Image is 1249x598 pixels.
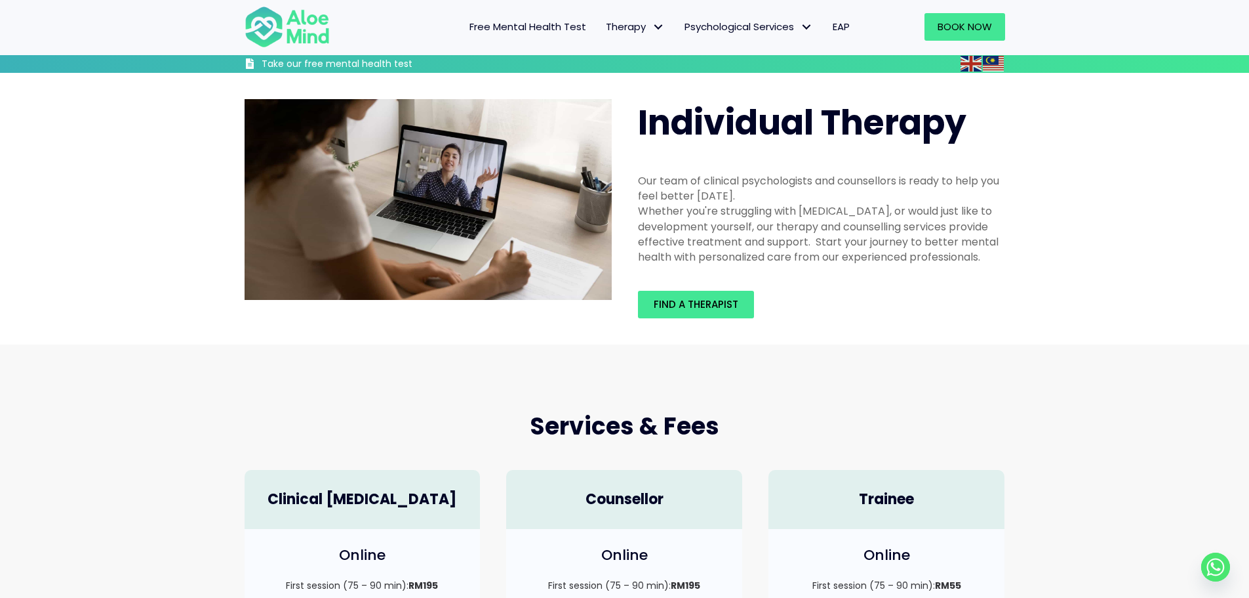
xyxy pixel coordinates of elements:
p: First session (75 – 90 min): [782,579,991,592]
strong: RM55 [935,579,961,592]
a: Find a therapist [638,291,754,318]
h4: Online [519,545,729,566]
a: English [961,56,983,71]
span: Individual Therapy [638,98,966,146]
nav: Menu [347,13,860,41]
p: First session (75 – 90 min): [258,579,467,592]
span: Psychological Services: submenu [797,18,816,37]
h4: Counsellor [519,490,729,510]
div: Our team of clinical psychologists and counsellors is ready to help you feel better [DATE]. [638,173,1005,203]
h4: Online [258,545,467,566]
a: Psychological ServicesPsychological Services: submenu [675,13,823,41]
span: Find a therapist [654,297,738,311]
a: Take our free mental health test [245,58,483,73]
img: Aloe mind Logo [245,5,330,49]
span: EAP [833,20,850,33]
a: Free Mental Health Test [460,13,596,41]
strong: RM195 [408,579,438,592]
img: en [961,56,981,72]
a: EAP [823,13,860,41]
a: Whatsapp [1201,553,1230,582]
span: Therapy [606,20,665,33]
span: Therapy: submenu [649,18,668,37]
img: Therapy online individual [245,99,612,299]
span: Services & Fees [530,410,719,443]
span: Book Now [938,20,992,33]
h4: Online [782,545,991,566]
img: ms [983,56,1004,72]
a: Malay [983,56,1005,71]
div: Whether you're struggling with [MEDICAL_DATA], or would just like to development yourself, our th... [638,203,1005,265]
a: Book Now [924,13,1005,41]
span: Free Mental Health Test [469,20,586,33]
h3: Take our free mental health test [262,58,483,71]
strong: RM195 [671,579,700,592]
a: TherapyTherapy: submenu [596,13,675,41]
span: Psychological Services [684,20,813,33]
p: First session (75 – 90 min): [519,579,729,592]
h4: Trainee [782,490,991,510]
h4: Clinical [MEDICAL_DATA] [258,490,467,510]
